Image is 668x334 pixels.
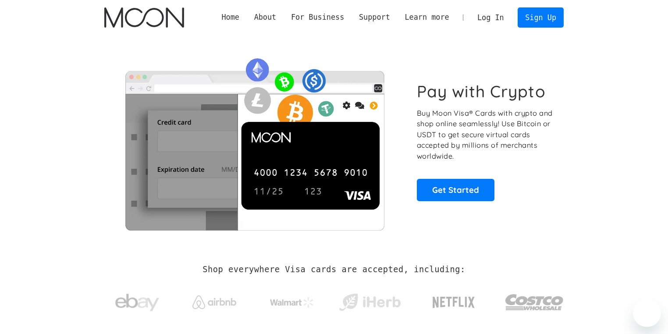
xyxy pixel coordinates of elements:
div: Learn more [405,12,449,23]
div: For Business [291,12,344,23]
img: Costco [505,286,564,319]
h1: Pay with Crypto [417,82,546,101]
img: Airbnb [192,295,236,309]
img: Moon Cards let you spend your crypto anywhere Visa is accepted. [104,52,405,230]
img: ebay [115,289,159,316]
a: Costco [505,277,564,323]
img: Walmart [270,297,314,308]
a: iHerb [337,282,402,318]
a: Netflix [415,283,493,318]
a: Sign Up [518,7,563,27]
a: home [104,7,184,28]
a: Walmart [259,288,325,312]
a: Log In [470,8,511,27]
div: Support [352,12,397,23]
a: Airbnb [182,287,247,313]
img: Moon Logo [104,7,184,28]
h2: Shop everywhere Visa cards are accepted, including: [203,265,465,274]
div: For Business [284,12,352,23]
a: ebay [104,280,170,321]
a: Home [214,12,247,23]
div: About [254,12,277,23]
div: About [247,12,284,23]
div: Support [359,12,390,23]
div: Learn more [398,12,457,23]
img: iHerb [337,291,402,314]
p: Buy Moon Visa® Cards with crypto and shop online seamlessly! Use Bitcoin or USDT to get secure vi... [417,108,554,162]
iframe: Кнопка запуска окна обмена сообщениями [633,299,661,327]
img: Netflix [432,291,476,313]
a: Get Started [417,179,494,201]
